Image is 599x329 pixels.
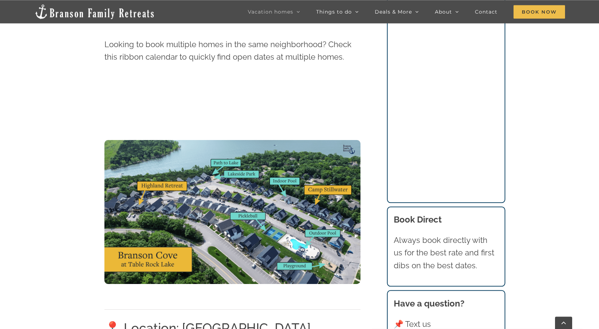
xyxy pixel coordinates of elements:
[394,298,465,309] strong: Have a question?
[514,5,565,19] span: Book Now
[394,234,498,272] p: Always book directly with us for the best rate and first dibs on the best dates.
[34,4,155,20] img: Branson Family Retreats Logo
[104,140,360,284] img: Branson Cove on Table Rock Lake Branson Family Retreats
[104,38,360,63] p: Looking to book multiple homes in the same neighborhood? Check this ribbon calendar to quickly fi...
[475,9,497,14] span: Contact
[104,71,360,136] iframe: Branson Cove - Ribbon Calendar Widget
[394,214,442,225] b: Book Direct
[435,9,452,14] span: About
[316,9,352,14] span: Things to do
[248,9,293,14] span: Vacation homes
[375,9,412,14] span: Deals & More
